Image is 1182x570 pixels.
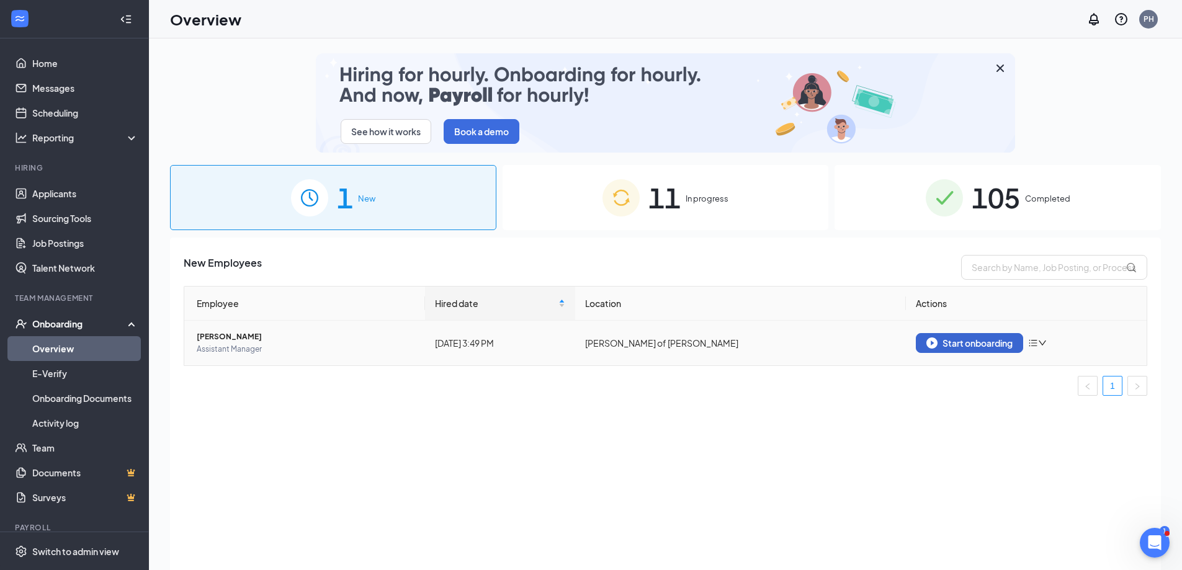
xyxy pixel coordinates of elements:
button: left [1078,376,1098,396]
div: Switch to admin view [32,545,119,558]
li: Previous Page [1078,376,1098,396]
div: Hiring [15,163,136,173]
svg: UserCheck [15,318,27,330]
h1: Overview [170,9,241,30]
img: payroll-small.gif [316,53,1015,153]
button: Book a demo [444,119,519,144]
span: In progress [686,192,728,205]
button: See how it works [341,119,431,144]
div: Team Management [15,293,136,303]
th: Actions [906,287,1147,321]
a: Overview [32,336,138,361]
svg: Cross [993,61,1008,76]
button: Start onboarding [916,333,1023,353]
a: Team [32,435,138,460]
div: Start onboarding [926,337,1013,349]
span: bars [1028,338,1038,348]
span: Completed [1025,192,1070,205]
div: PH [1144,14,1154,24]
a: Home [32,51,138,76]
span: [PERSON_NAME] [197,331,415,343]
svg: Settings [15,545,27,558]
a: Onboarding Documents [32,386,138,411]
div: 1 [1160,526,1170,537]
a: DocumentsCrown [32,460,138,485]
div: Payroll [15,522,136,533]
a: Activity log [32,411,138,435]
th: Location [575,287,906,321]
span: down [1038,339,1047,347]
div: [DATE] 3:49 PM [435,336,566,350]
td: [PERSON_NAME] of [PERSON_NAME] [575,321,906,365]
svg: Notifications [1086,12,1101,27]
span: 105 [972,176,1020,219]
div: Reporting [32,131,139,144]
a: SurveysCrown [32,485,138,510]
span: New [358,192,375,205]
a: Applicants [32,181,138,206]
svg: Analysis [15,131,27,144]
span: New Employees [184,255,262,280]
div: Onboarding [32,318,128,330]
iframe: Intercom live chat [1140,528,1170,558]
button: right [1127,376,1147,396]
svg: QuestionInfo [1114,12,1129,27]
span: right [1134,383,1141,390]
a: Job Postings [32,231,138,256]
input: Search by Name, Job Posting, or Process [961,255,1147,280]
li: Next Page [1127,376,1147,396]
span: Assistant Manager [197,343,415,355]
svg: WorkstreamLogo [14,12,26,25]
th: Employee [184,287,425,321]
span: 11 [648,176,681,219]
a: E-Verify [32,361,138,386]
span: 1 [337,176,353,219]
a: Messages [32,76,138,100]
a: Sourcing Tools [32,206,138,231]
span: left [1084,383,1091,390]
span: Hired date [435,296,557,310]
a: 1 [1103,376,1122,395]
li: 1 [1103,376,1122,396]
svg: Collapse [120,13,132,25]
a: Talent Network [32,256,138,280]
a: Scheduling [32,100,138,125]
